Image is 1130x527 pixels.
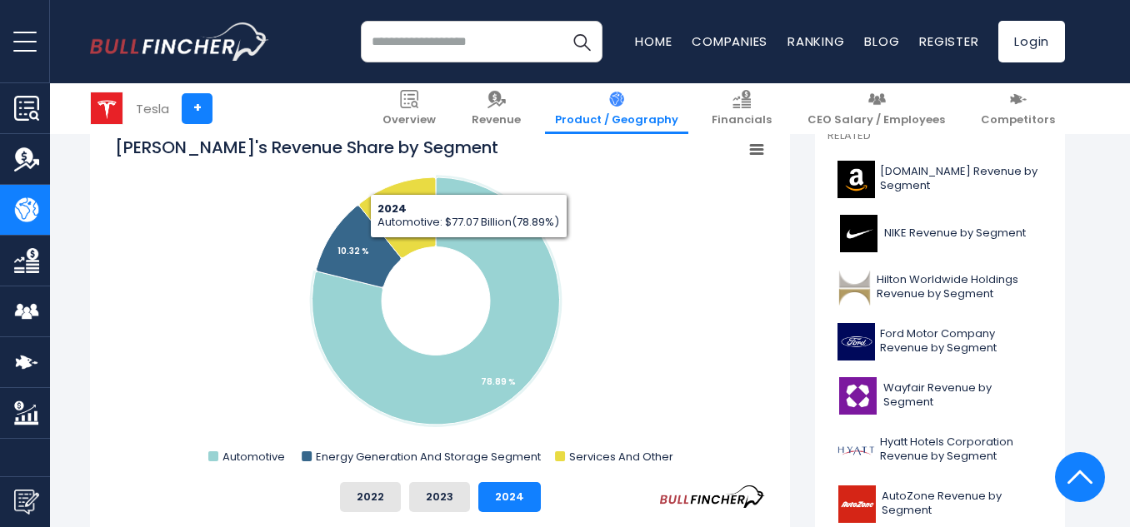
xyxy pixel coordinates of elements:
a: Ranking [787,32,844,50]
text: Energy Generation And Storage Segment [316,449,541,465]
span: Product / Geography [555,113,678,127]
a: Hyatt Hotels Corporation Revenue by Segment [827,427,1052,473]
text: Services And Other [569,449,673,465]
img: HLT logo [837,269,872,306]
a: Product / Geography [545,83,688,134]
span: [DOMAIN_NAME] Revenue by Segment [880,165,1042,193]
img: H logo [837,431,875,469]
img: bullfincher logo [90,22,269,61]
span: Financials [712,113,772,127]
a: Home [635,32,672,50]
img: W logo [837,377,878,415]
img: NKE logo [837,215,879,252]
a: Go to homepage [90,22,269,61]
a: Hilton Worldwide Holdings Revenue by Segment [827,265,1052,311]
span: AutoZone Revenue by Segment [882,490,1042,518]
span: CEO Salary / Employees [807,113,945,127]
svg: Tesla's Revenue Share by Segment [115,136,765,469]
span: Hyatt Hotels Corporation Revenue by Segment [880,435,1042,464]
a: Register [919,32,978,50]
button: 2023 [409,482,470,512]
a: Companies [692,32,767,50]
img: F logo [837,323,875,360]
a: Competitors [971,83,1065,134]
button: 2024 [478,482,541,512]
a: Financials [702,83,782,134]
span: Ford Motor Company Revenue by Segment [880,327,1042,355]
span: Revenue [472,113,521,127]
span: Competitors [981,113,1055,127]
button: 2022 [340,482,401,512]
a: Overview [372,83,446,134]
a: NIKE Revenue by Segment [827,211,1052,256]
div: Tesla [136,99,169,118]
a: + [182,93,212,124]
a: Wayfair Revenue by Segment [827,373,1052,419]
a: Revenue [462,83,531,134]
a: Login [998,21,1065,62]
p: Related [827,129,1052,143]
img: AZO logo [837,485,877,523]
a: AutoZone Revenue by Segment [827,481,1052,527]
tspan: 10.78 % [388,205,421,217]
img: TSLA logo [91,92,122,124]
a: Ford Motor Company Revenue by Segment [827,319,1052,365]
span: Overview [382,113,436,127]
tspan: 10.32 % [337,245,369,257]
a: [DOMAIN_NAME] Revenue by Segment [827,157,1052,202]
button: Search [561,21,602,62]
tspan: [PERSON_NAME]'s Revenue Share by Segment [115,136,498,159]
a: CEO Salary / Employees [797,83,955,134]
img: AMZN logo [837,161,875,198]
span: Hilton Worldwide Holdings Revenue by Segment [877,273,1042,301]
span: NIKE Revenue by Segment [884,226,1026,241]
a: Blog [864,32,899,50]
text: Automotive [222,449,285,465]
span: Wayfair Revenue by Segment [883,381,1042,410]
tspan: 78.89 % [481,375,516,388]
